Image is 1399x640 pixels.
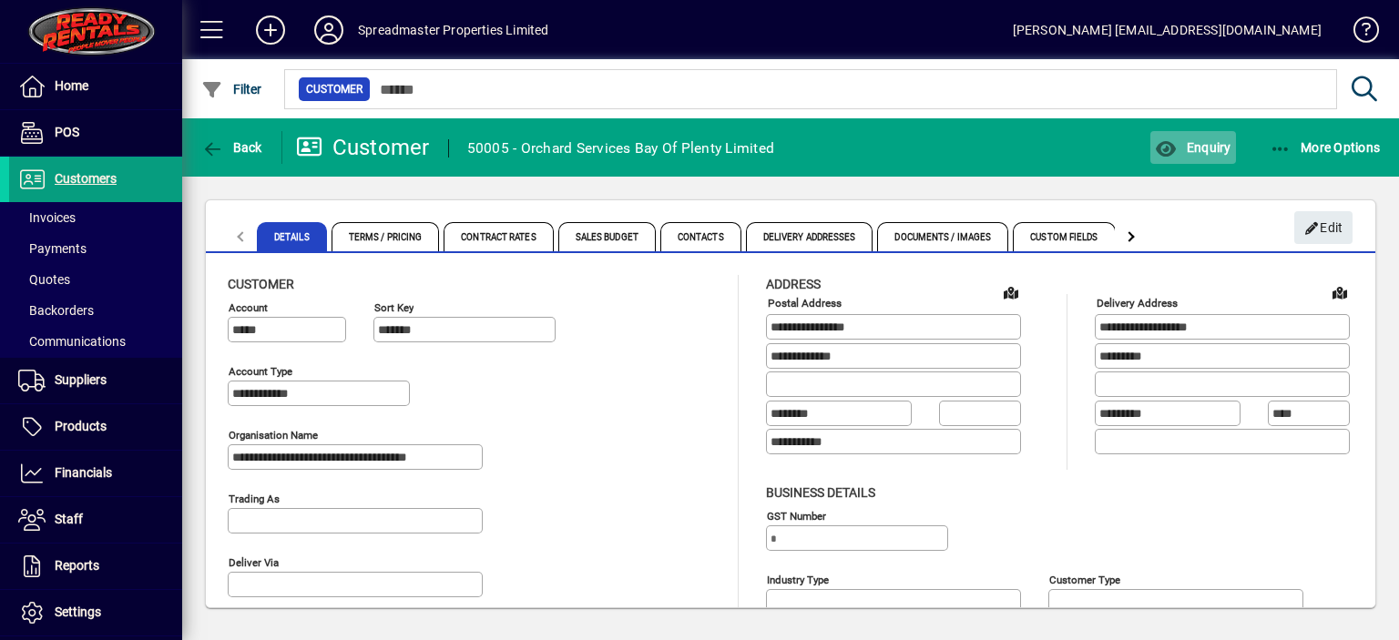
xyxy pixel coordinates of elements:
[229,429,318,442] mat-label: Organisation name
[746,222,873,251] span: Delivery Addresses
[300,14,358,46] button: Profile
[229,365,292,378] mat-label: Account Type
[9,451,182,496] a: Financials
[201,82,262,97] span: Filter
[1013,15,1322,45] div: [PERSON_NAME] [EMAIL_ADDRESS][DOMAIN_NAME]
[9,590,182,635] a: Settings
[229,493,280,505] mat-label: Trading as
[55,419,107,433] span: Products
[1304,213,1343,243] span: Edit
[18,241,87,256] span: Payments
[996,278,1026,307] a: View on map
[1155,140,1231,155] span: Enquiry
[1294,211,1353,244] button: Edit
[55,125,79,139] span: POS
[55,512,83,526] span: Staff
[197,131,267,164] button: Back
[9,358,182,403] a: Suppliers
[55,372,107,387] span: Suppliers
[228,277,294,291] span: Customer
[9,64,182,109] a: Home
[467,134,775,163] div: 50005 - Orchard Services Bay Of Plenty Limited
[877,222,1008,251] span: Documents / Images
[9,110,182,156] a: POS
[55,78,88,93] span: Home
[1265,131,1385,164] button: More Options
[1049,573,1120,585] mat-label: Customer type
[241,14,300,46] button: Add
[9,543,182,589] a: Reports
[9,233,182,264] a: Payments
[257,222,327,251] span: Details
[660,222,741,251] span: Contacts
[766,485,875,500] span: Business details
[55,465,112,480] span: Financials
[767,573,829,585] mat-label: Industry type
[296,133,430,162] div: Customer
[9,295,182,326] a: Backorders
[18,210,76,225] span: Invoices
[201,140,262,155] span: Back
[558,222,656,251] span: Sales Budget
[766,277,821,291] span: Address
[197,73,267,106] button: Filter
[55,171,117,186] span: Customers
[374,301,414,314] mat-label: Sort key
[229,556,279,569] mat-label: Deliver via
[1325,278,1354,307] a: View on map
[1013,222,1115,251] span: Custom Fields
[18,334,126,349] span: Communications
[332,222,440,251] span: Terms / Pricing
[182,131,282,164] app-page-header-button: Back
[229,301,268,314] mat-label: Account
[1340,4,1376,63] a: Knowledge Base
[358,15,548,45] div: Spreadmaster Properties Limited
[55,604,101,619] span: Settings
[9,497,182,543] a: Staff
[767,509,826,522] mat-label: GST Number
[306,80,363,98] span: Customer
[9,326,182,357] a: Communications
[9,404,182,450] a: Products
[18,272,70,287] span: Quotes
[1150,131,1235,164] button: Enquiry
[18,303,94,318] span: Backorders
[1270,140,1381,155] span: More Options
[55,558,99,573] span: Reports
[9,264,182,295] a: Quotes
[9,202,182,233] a: Invoices
[444,222,553,251] span: Contract Rates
